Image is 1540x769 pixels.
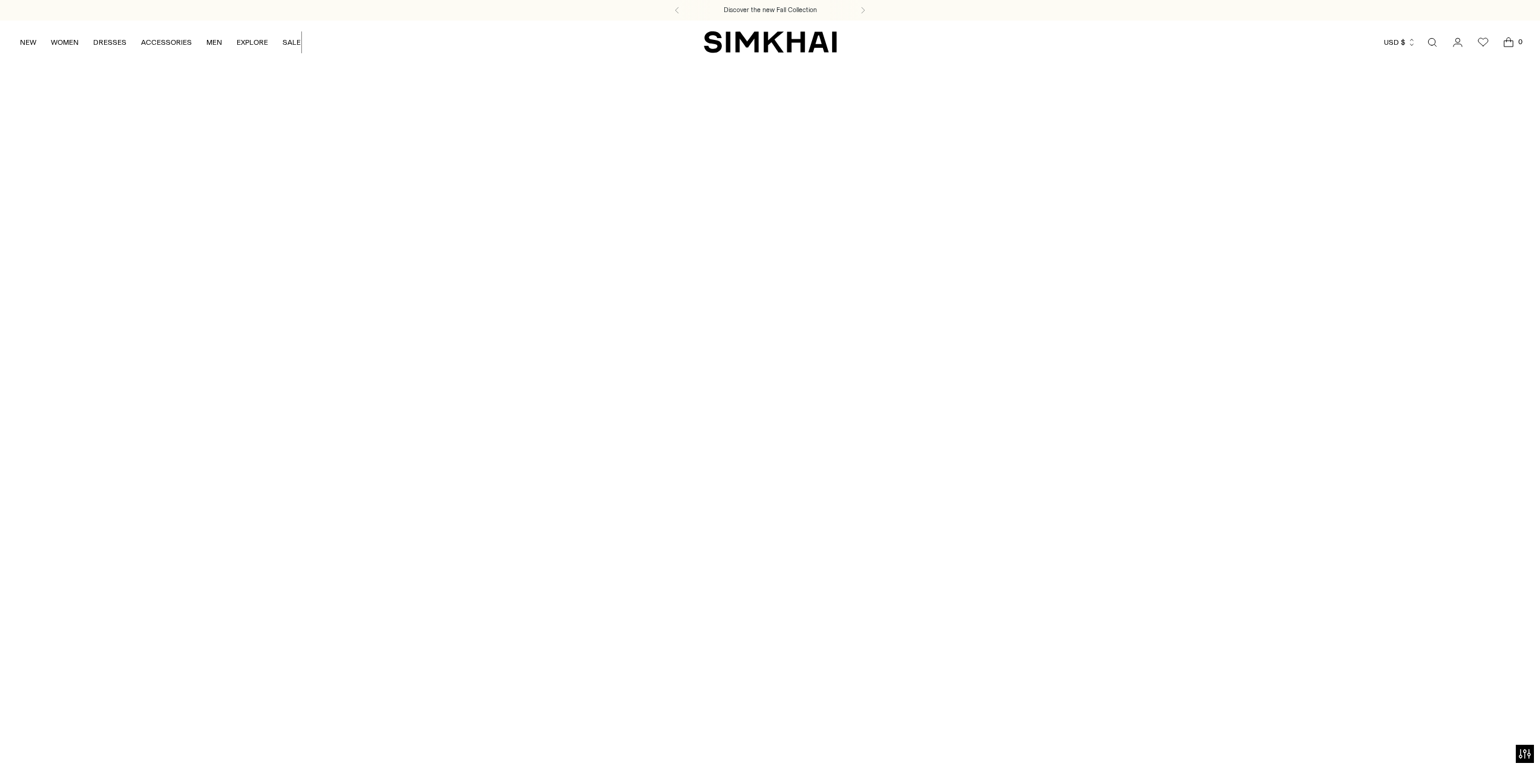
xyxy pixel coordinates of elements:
a: Wishlist [1471,30,1495,54]
span: 0 [1515,36,1525,47]
a: Discover the new Fall Collection [724,5,817,15]
a: Open cart modal [1496,30,1521,54]
a: WOMEN [51,29,79,56]
a: EXPLORE [237,29,268,56]
button: USD $ [1384,29,1416,56]
a: MEN [206,29,222,56]
a: DRESSES [93,29,126,56]
a: SIMKHAI [704,30,837,54]
a: Open search modal [1420,30,1444,54]
a: Go to the account page [1446,30,1470,54]
a: ACCESSORIES [141,29,192,56]
a: SALE [283,29,301,56]
a: NEW [20,29,36,56]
